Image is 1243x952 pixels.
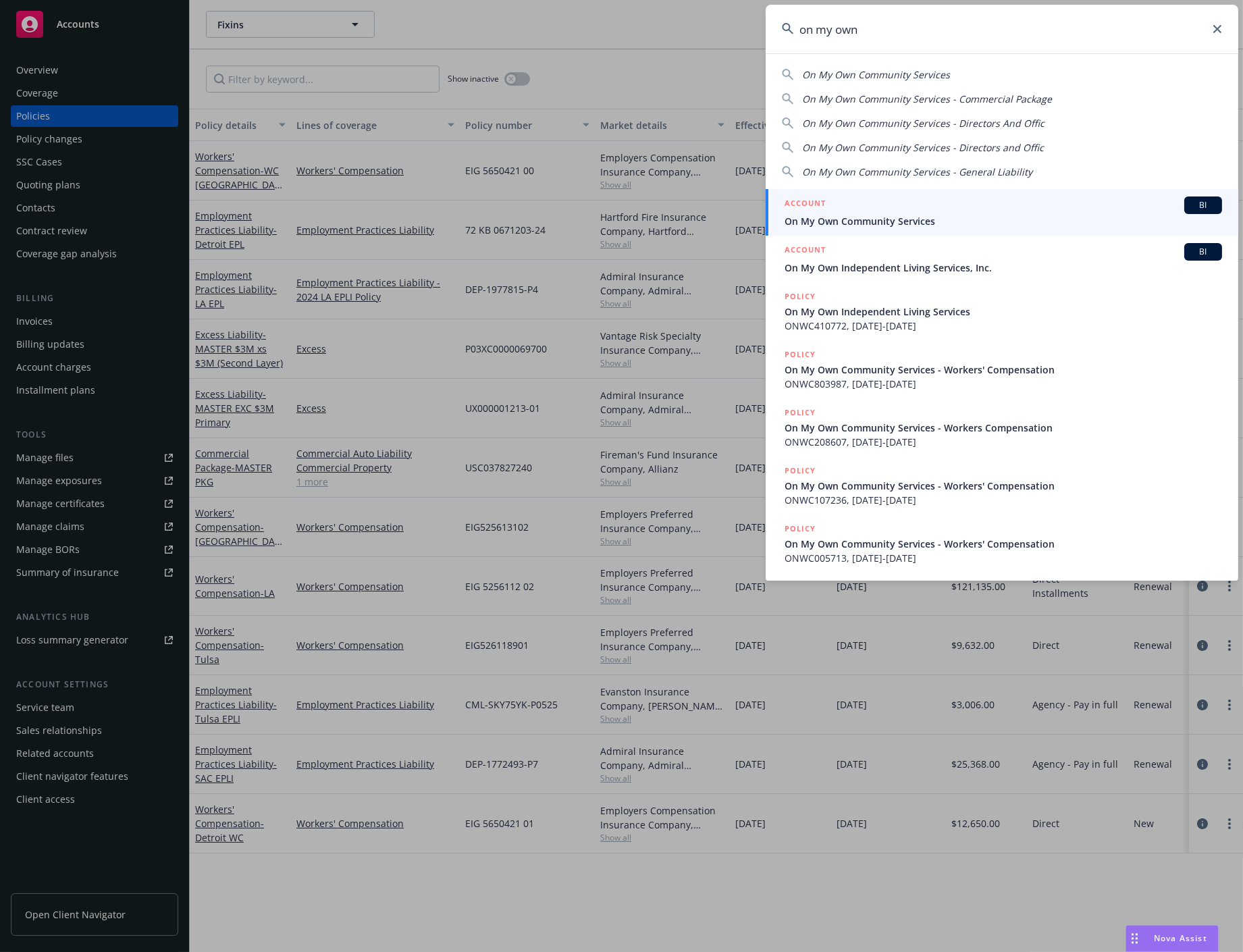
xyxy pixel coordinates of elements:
a: POLICYOn My Own Community Services - Workers' CompensationONWC803987, [DATE]-[DATE] [766,340,1238,398]
span: On My Own Independent Living Services [785,305,1222,319]
h5: ACCOUNT [785,196,826,213]
a: POLICYOn My Own Community Services - Workers' CompensationONWC005713, [DATE]-[DATE] [766,514,1238,573]
span: ONWC208607, [DATE]-[DATE] [785,435,1222,449]
h5: POLICY [785,348,816,361]
span: On My Own Community Services - General Liability [802,165,1032,178]
span: On My Own Community Services - Workers Compensation [785,421,1222,435]
span: BI [1190,246,1217,258]
span: ONWC803987, [DATE]-[DATE] [785,377,1222,391]
div: Drag to move [1126,926,1143,951]
h5: POLICY [785,522,816,535]
span: On My Own Community Services - Workers' Compensation [785,479,1222,493]
span: On My Own Community Services [785,214,1222,228]
span: ONWC410772, [DATE]-[DATE] [785,319,1222,333]
h5: POLICY [785,406,816,419]
span: On My Own Community Services - Workers' Compensation [785,363,1222,377]
span: On My Own Community Services - Directors and Offic [802,141,1044,154]
span: On My Own Community Services - Directors And Offic [802,117,1044,130]
a: POLICYOn My Own Community Services - Workers' CompensationONWC107236, [DATE]-[DATE] [766,456,1238,514]
a: ACCOUNTBIOn My Own Independent Living Services, Inc. [766,236,1238,282]
input: Search... [766,5,1238,53]
button: Nova Assist [1126,925,1219,952]
span: BI [1190,199,1217,211]
span: ONWC005713, [DATE]-[DATE] [785,551,1222,565]
h5: POLICY [785,464,816,477]
span: On My Own Community Services [802,68,950,81]
a: ACCOUNTBIOn My Own Community Services [766,189,1238,236]
a: POLICYOn My Own Independent Living ServicesONWC410772, [DATE]-[DATE] [766,282,1238,340]
h5: ACCOUNT [785,243,826,259]
a: POLICYOn My Own Community Services - Workers CompensationONWC208607, [DATE]-[DATE] [766,398,1238,456]
span: On My Own Community Services - Commercial Package [802,92,1052,105]
h5: POLICY [785,290,816,303]
span: On My Own Independent Living Services, Inc. [785,261,1222,275]
span: Nova Assist [1154,932,1207,944]
span: On My Own Community Services - Workers' Compensation [785,537,1222,551]
span: ONWC107236, [DATE]-[DATE] [785,493,1222,507]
